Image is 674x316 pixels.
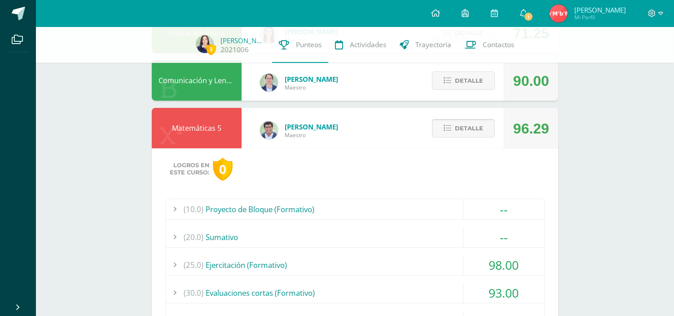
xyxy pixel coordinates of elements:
[213,158,233,181] div: 0
[455,72,483,89] span: Detalle
[296,40,322,49] span: Punteos
[513,108,549,149] div: 96.29
[574,5,626,14] span: [PERSON_NAME]
[483,40,514,49] span: Contactos
[170,162,209,176] span: Logros en este curso:
[463,283,544,303] div: 93.00
[455,120,483,137] span: Detalle
[152,108,242,148] div: Matemáticas 5
[166,227,544,247] div: Sumativo
[463,199,544,219] div: --
[328,27,393,63] a: Actividades
[206,44,216,55] span: 3
[285,75,338,84] span: [PERSON_NAME]
[432,119,495,138] button: Detalle
[463,227,544,247] div: --
[463,255,544,275] div: 98.00
[184,199,203,219] span: (10.0)
[220,45,249,54] a: 2021006
[285,84,338,91] span: Maestro
[285,131,338,139] span: Maestro
[196,35,214,53] img: 936532685daabec6e1002f3419e3d59a.png
[220,36,265,45] a: [PERSON_NAME]
[152,60,242,101] div: Comunicación y Lenguaje L3 (Inglés) 5
[285,122,338,131] span: [PERSON_NAME]
[513,61,549,101] div: 90.00
[550,4,568,22] img: ca3c5678045a47df34288d126a1d4061.png
[272,27,328,63] a: Punteos
[166,255,544,275] div: Ejercitación (Formativo)
[260,74,278,92] img: bdeda482c249daf2390eb3a441c038f2.png
[393,27,458,63] a: Trayectoria
[166,283,544,303] div: Evaluaciones cortas (Formativo)
[260,121,278,139] img: 26a2302f57c9c751ee06aea91ca1948d.png
[574,13,626,21] span: Mi Perfil
[350,40,386,49] span: Actividades
[415,40,451,49] span: Trayectoria
[458,27,521,63] a: Contactos
[184,255,203,275] span: (25.0)
[432,71,495,90] button: Detalle
[184,227,203,247] span: (20.0)
[166,199,544,219] div: Proyecto de Bloque (Formativo)
[524,12,533,22] span: 1
[184,283,203,303] span: (30.0)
